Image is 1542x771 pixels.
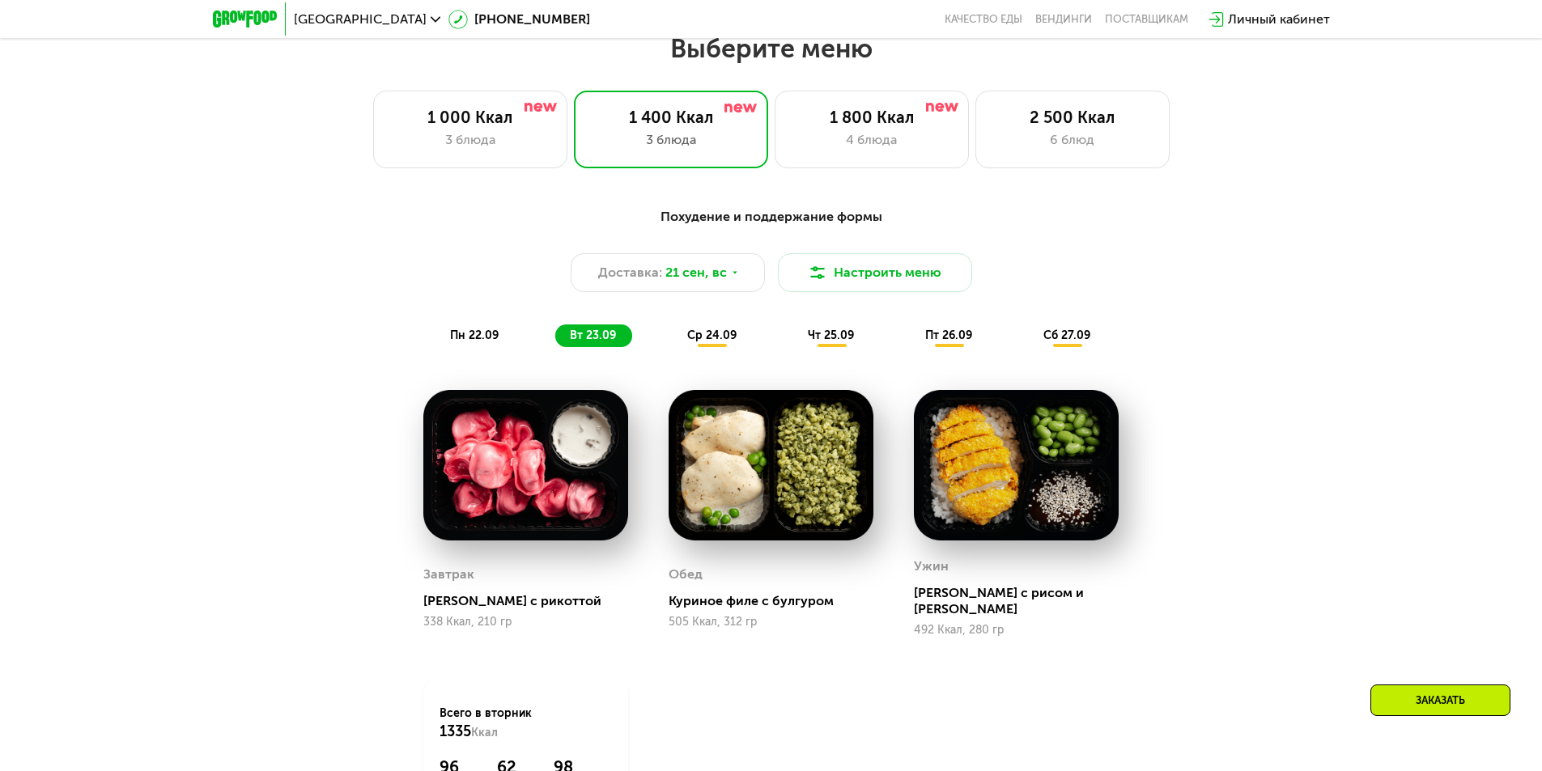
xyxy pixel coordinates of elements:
div: 505 Ккал, 312 гр [669,616,873,629]
div: 3 блюда [591,130,751,150]
div: Всего в вторник [440,705,612,741]
div: 492 Ккал, 280 гр [914,624,1119,637]
div: 4 блюда [792,130,952,150]
div: 2 500 Ккал [992,108,1153,127]
div: 3 блюда [390,130,550,150]
div: Куриное филе с булгуром [669,593,886,609]
div: поставщикам [1105,13,1188,26]
a: [PHONE_NUMBER] [448,10,590,29]
div: 1 400 Ккал [591,108,751,127]
div: 1 800 Ккал [792,108,952,127]
div: Ужин [914,554,949,578]
span: чт 25.09 [808,328,854,342]
button: Настроить меню [778,253,972,292]
div: Личный кабинет [1228,10,1330,29]
h2: Выберите меню [52,32,1490,65]
div: Заказать [1370,684,1510,716]
span: сб 27.09 [1043,328,1090,342]
div: Похудение и поддержание формы [292,207,1251,227]
a: Вендинги [1035,13,1092,26]
span: ср 24.09 [687,328,737,342]
div: 6 блюд [992,130,1153,150]
span: Ккал [471,726,498,739]
span: 21 сен, вс [665,263,727,282]
span: 1335 [440,722,471,740]
div: [PERSON_NAME] с рикоттой [423,593,641,609]
span: Доставка: [598,263,662,282]
div: 338 Ккал, 210 гр [423,616,628,629]
div: Завтрак [423,562,474,587]
span: пт 26.09 [925,328,972,342]
a: Качество еды [945,13,1022,26]
span: вт 23.09 [570,328,616,342]
div: 1 000 Ккал [390,108,550,127]
span: [GEOGRAPHIC_DATA] [294,13,427,26]
div: [PERSON_NAME] с рисом и [PERSON_NAME] [914,585,1132,617]
span: пн 22.09 [450,328,499,342]
div: Обед [669,562,703,587]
